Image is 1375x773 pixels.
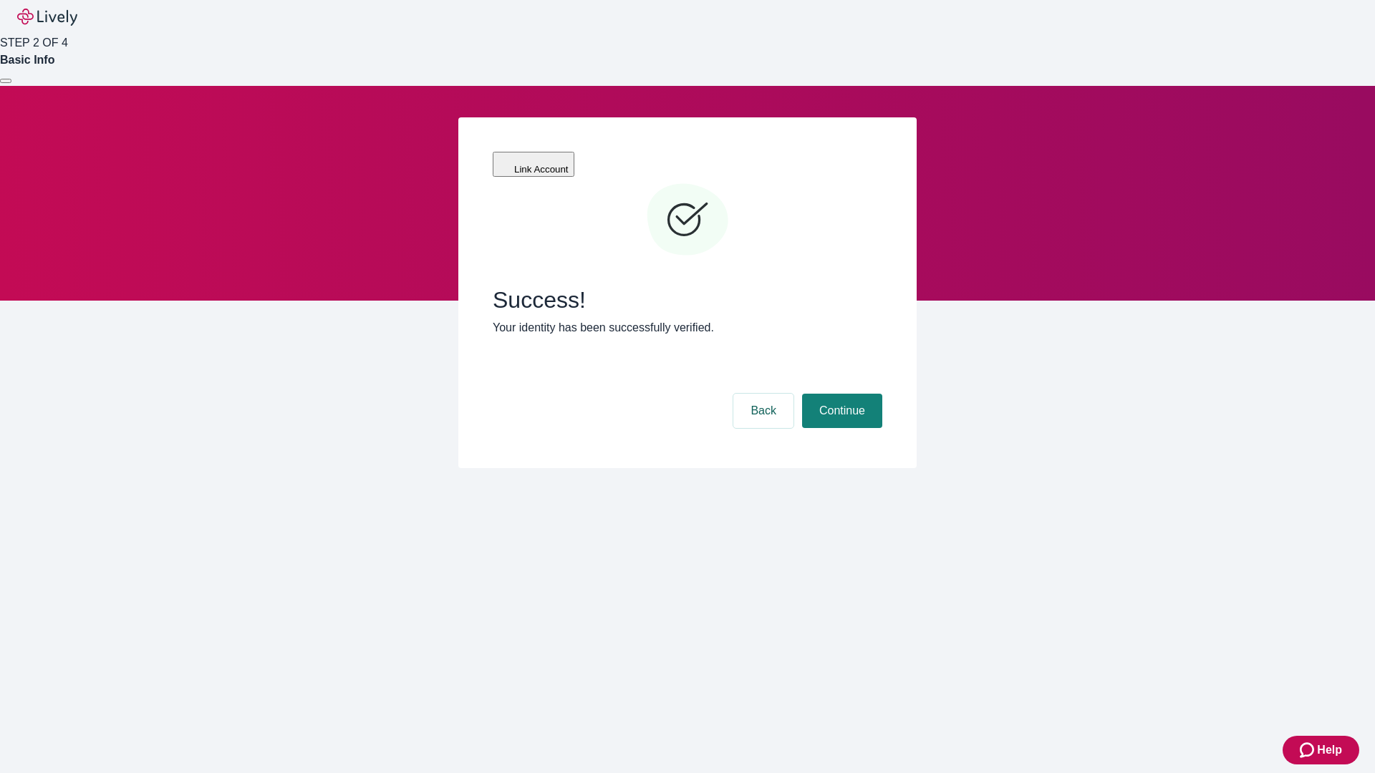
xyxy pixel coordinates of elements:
img: Lively [17,9,77,26]
span: Help [1317,742,1342,759]
span: Success! [493,286,882,313]
button: Link Account [493,152,574,177]
p: Your identity has been successfully verified. [493,319,882,336]
button: Continue [802,394,882,428]
button: Zendesk support iconHelp [1283,736,1359,764]
button: Back [733,394,793,428]
svg: Checkmark icon [645,178,730,263]
svg: Zendesk support icon [1300,742,1317,759]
